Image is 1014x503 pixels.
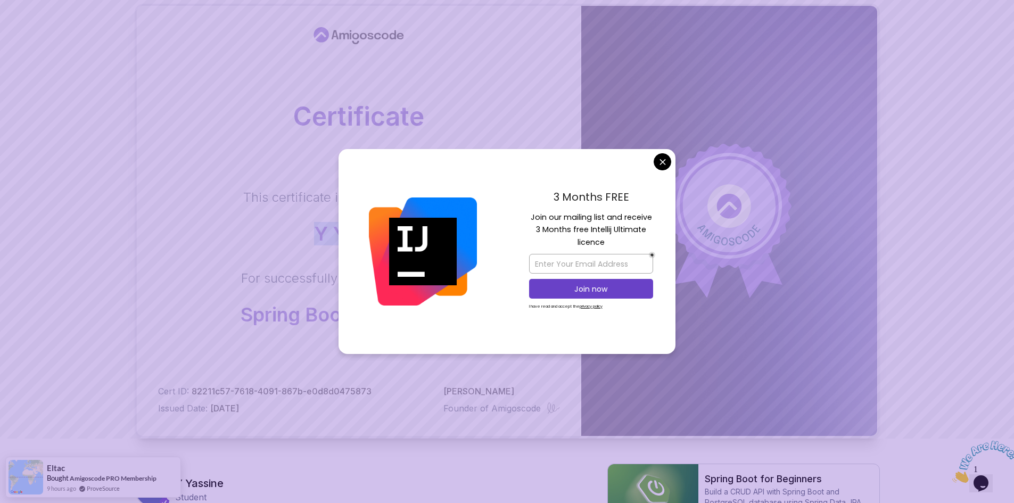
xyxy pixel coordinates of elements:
iframe: chat widget [948,436,1014,487]
p: For successfully completing the course: [241,270,477,287]
span: [DATE] [210,403,239,414]
span: 1 [4,4,9,13]
p: Cert ID: [158,385,372,398]
p: Issued Date: [158,402,372,415]
p: [PERSON_NAME] [443,385,560,398]
a: ProveSource [87,484,120,493]
p: Spring Boot for Beginners [241,304,477,325]
a: Amigoscode PRO Membership [70,474,156,482]
span: 9 hours ago [47,484,76,493]
h3: Y yassine [175,476,224,491]
img: Chat attention grabber [4,4,70,46]
p: This certificate is proudly presented to: [243,189,475,206]
span: Bought [47,474,69,482]
h2: Certificate [158,104,560,129]
img: provesource social proof notification image [9,460,43,494]
h2: Spring Boot for Beginners [705,472,873,486]
p: Founder of Amigoscode [443,402,541,415]
span: 82211c57-7618-4091-867b-e0d8d0475873 [192,386,372,397]
span: Eltac [47,464,65,473]
p: Y yassine [243,223,475,244]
